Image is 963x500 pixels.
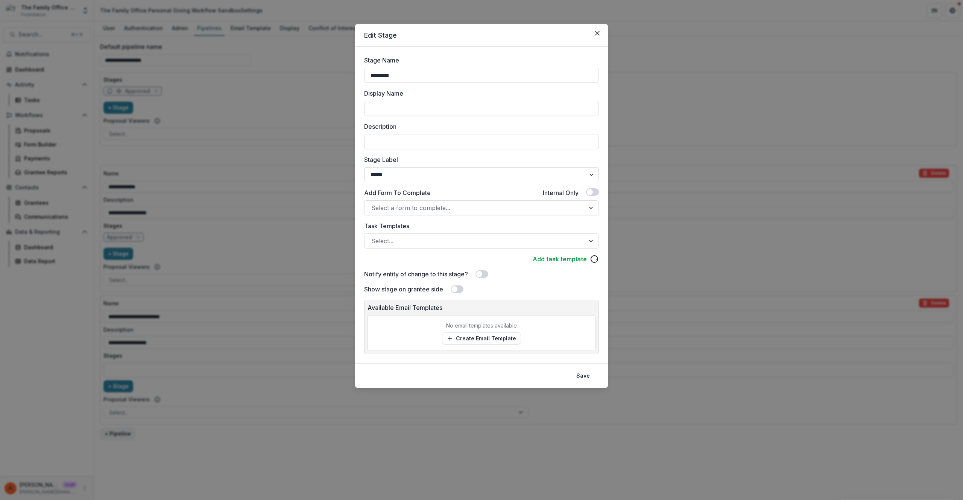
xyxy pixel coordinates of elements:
label: Display Name [364,89,594,98]
label: Add Form To Complete [364,188,431,197]
button: Save [572,370,594,382]
p: No email templates available [446,322,517,329]
a: Create Email Template [442,332,521,345]
a: Add task template [533,255,587,264]
header: Edit Stage [355,24,608,47]
label: Notify entity of change to this stage? [364,270,468,279]
label: Task Templates [364,221,594,230]
label: Show stage on grantee side [364,285,443,294]
button: Close [591,27,603,39]
label: Stage Name [364,56,399,65]
label: Internal Only [543,188,579,197]
svg: reload [590,255,599,264]
label: Stage Label [364,155,594,164]
p: Available Email Templates [368,303,595,312]
label: Description [364,122,594,131]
